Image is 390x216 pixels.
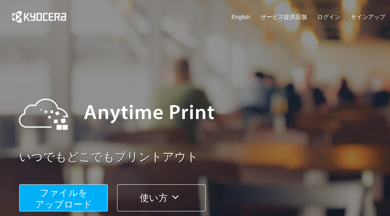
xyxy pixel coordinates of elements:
[117,184,206,211] button: 使い方
[231,13,250,21] a: English
[19,184,108,211] button: ファイルを​​アップロード
[317,13,340,21] a: ログイン
[261,13,307,21] a: サービス提供店舗
[351,13,385,21] a: サインアップ
[35,187,92,209] span: ファイルを ​​アップロード
[19,149,390,165] a: いつでもどこでもプリントアウト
